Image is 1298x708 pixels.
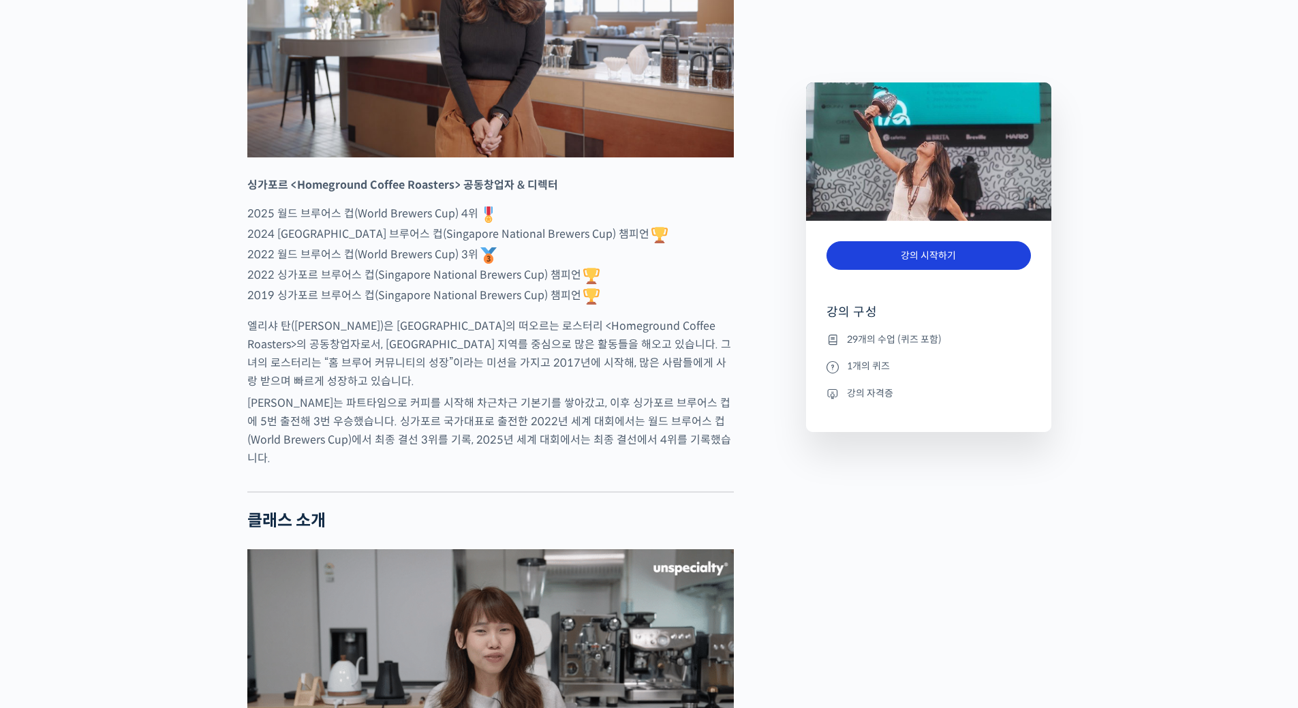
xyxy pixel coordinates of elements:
img: 🎖️ [480,206,497,223]
span: 설정 [211,452,227,463]
strong: 싱가포르 <Homeground Coffee Roasters> 공동창업자 & 디렉터 [247,178,558,192]
a: 대화 [90,432,176,466]
strong: 클래스 소개 [247,510,326,531]
a: 설정 [176,432,262,466]
img: 🏆 [651,227,668,243]
img: 🥉 [480,247,497,264]
li: 1개의 퀴즈 [826,358,1031,375]
p: 엘리샤 탄([PERSON_NAME])은 [GEOGRAPHIC_DATA]의 떠오르는 로스터리 <Homeground Coffee Roasters>의 공동창업자로서, [GEOGRA... [247,317,734,390]
a: 강의 시작하기 [826,241,1031,271]
a: 홈 [4,432,90,466]
li: 강의 자격증 [826,385,1031,401]
p: [PERSON_NAME]는 파트타임으로 커피를 시작해 차근차근 기본기를 쌓아갔고, 이후 싱가포르 브루어스 컵에 5번 출전해 3번 우승했습니다. 싱가포르 국가대표로 출전한 20... [247,394,734,467]
img: 🏆 [583,268,600,284]
span: 대화 [125,453,141,464]
li: 29개의 수업 (퀴즈 포함) [826,331,1031,348]
span: 홈 [43,452,51,463]
img: 🏆 [583,288,600,305]
p: 2025 월드 브루어스 컵(World Brewers Cup) 4위 2024 [GEOGRAPHIC_DATA] 브루어스 컵(Singapore National Brewers Cup... [247,204,734,307]
h4: 강의 구성 [826,304,1031,331]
